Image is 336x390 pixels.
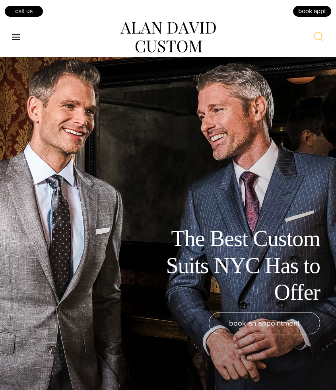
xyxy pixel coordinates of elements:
[309,28,328,47] button: View Search Form
[229,317,300,329] span: book an appointment
[209,312,320,334] a: book an appointment
[120,22,216,53] img: alan david custom
[292,5,332,17] a: book appt
[4,5,44,17] a: Call Us
[141,225,320,306] h1: The Best Custom Suits NYC Has to Offer
[8,30,25,45] button: Open menu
